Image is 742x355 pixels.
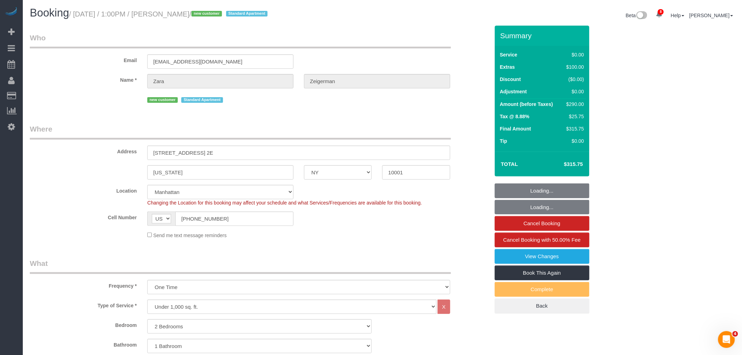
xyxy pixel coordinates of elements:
input: Zip Code [382,165,450,180]
div: $100.00 [564,63,584,71]
label: Final Amount [500,125,531,132]
h4: $315.75 [543,161,583,167]
label: Email [25,54,142,64]
div: $0.00 [564,51,584,58]
a: Cancel Booking with 50.00% Fee [495,233,589,247]
span: Booking [30,7,69,19]
span: Standard Apartment [226,11,268,16]
small: / [DATE] / 1:00PM / [PERSON_NAME] [69,10,270,18]
span: Send me text message reminders [153,233,227,238]
span: Changing the Location for this booking may affect your schedule and what Services/Frequencies are... [147,200,422,206]
img: Automaid Logo [4,7,18,17]
span: Cancel Booking with 50.00% Fee [503,237,581,243]
div: $290.00 [564,101,584,108]
legend: Where [30,124,451,140]
h3: Summary [500,32,586,40]
span: 8 [658,9,664,15]
label: Service [500,51,518,58]
label: Bedroom [25,319,142,329]
div: $315.75 [564,125,584,132]
label: Frequency * [25,280,142,289]
input: Last Name [304,74,450,88]
legend: Who [30,33,451,48]
a: 8 [652,7,666,22]
label: Adjustment [500,88,527,95]
strong: Total [501,161,518,167]
div: ($0.00) [564,76,584,83]
a: Help [671,13,684,18]
label: Name * [25,74,142,83]
input: Email [147,54,294,69]
a: Cancel Booking [495,216,589,231]
span: Standard Apartment [181,97,223,103]
label: Cell Number [25,212,142,221]
label: Extras [500,63,515,71]
label: Bathroom [25,339,142,348]
legend: What [30,258,451,274]
img: New interface [636,11,647,20]
input: Cell Number [175,212,294,226]
input: City [147,165,294,180]
span: 4 [733,331,738,337]
div: $0.00 [564,88,584,95]
span: new customer [191,11,222,16]
label: Location [25,185,142,194]
input: First Name [147,74,294,88]
div: $0.00 [564,138,584,145]
a: [PERSON_NAME] [689,13,733,18]
label: Discount [500,76,521,83]
label: Type of Service * [25,300,142,309]
label: Tax @ 8.88% [500,113,529,120]
label: Address [25,146,142,155]
iframe: Intercom live chat [718,331,735,348]
a: Back [495,299,589,313]
label: Tip [500,138,507,145]
span: / [189,10,270,18]
a: Book This Again [495,266,589,280]
a: View Changes [495,249,589,264]
span: new customer [147,97,178,103]
div: $25.75 [564,113,584,120]
a: Beta [626,13,648,18]
label: Amount (before Taxes) [500,101,553,108]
